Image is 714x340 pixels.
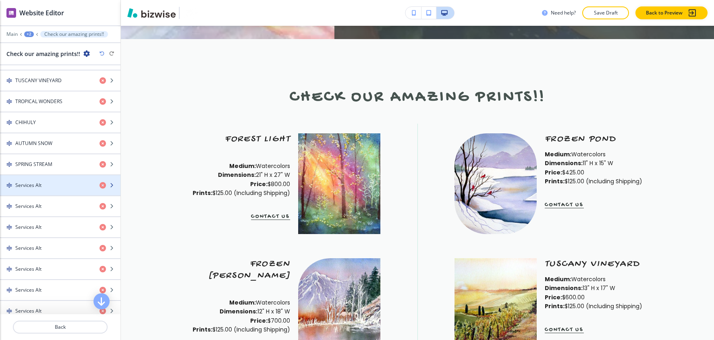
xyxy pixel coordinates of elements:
[545,302,646,311] p: $125.00 (Including Shipping)
[44,31,104,37] p: Check our amazing prints!!
[15,265,42,273] h4: Services Alt
[189,162,290,170] p: Watercolors
[6,162,12,167] img: Drag
[40,31,108,37] button: Check our amazing prints!!
[6,308,12,314] img: Drag
[6,224,12,230] img: Drag
[229,162,256,170] strong: Medium:
[24,31,34,37] button: +2
[169,87,666,108] p: Check our amazing prints!!
[127,8,176,18] img: Bizwise Logo
[545,258,646,270] p: TUSCANY VINEYARD
[189,325,290,334] p: $125.00 (Including Shipping)
[189,180,290,189] p: $800.00
[250,317,268,325] strong: Price:
[6,141,12,146] img: Drag
[545,275,571,283] strong: Medium:
[298,133,380,234] img: <p>FOREST LIGHT</p><p><br></p>
[545,275,646,284] p: Watercolors
[15,77,62,84] h4: TUSCANY VINEYARD
[545,150,571,158] strong: Medium:
[189,258,290,282] p: FROZEN [PERSON_NAME]
[545,293,646,302] p: $600.00
[6,50,80,58] h2: Check our amazing prints!!
[545,177,565,185] strong: Prints:
[15,119,36,126] h4: CHIHULY
[6,245,12,251] img: Drag
[545,293,562,301] strong: Price:
[189,298,290,307] p: Watercolors
[15,161,52,168] h4: SPRING STREAM
[193,189,212,197] strong: Prints:
[545,326,584,333] a: CONTACT US
[646,9,683,17] p: Back to Preview
[545,284,583,292] strong: Dimensions:
[6,266,12,272] img: Drag
[193,325,212,334] strong: Prints:
[545,284,646,293] p: 13" H x 17" W
[229,299,256,307] strong: Medium:
[545,150,646,159] p: Watercolors
[189,133,290,145] p: FOREST LIGHT
[251,213,290,220] a: CONTACT US
[6,287,12,293] img: Drag
[455,133,537,234] img: <p>FROZEN POND</p>
[545,177,646,186] p: $125.00 (Including Shipping)
[15,182,42,189] h4: Services Alt
[582,6,629,19] button: Save Draft
[15,224,42,231] h4: Services Alt
[6,8,16,18] img: editor icon
[15,286,42,294] h4: Services Alt
[15,245,42,252] h4: Services Alt
[183,6,202,19] img: Your Logo
[189,171,290,180] p: 21" H x 27" W
[189,307,290,316] p: 12" H x 18" W
[189,189,290,197] p: $125.00 (Including Shipping)
[13,321,108,334] button: Back
[15,307,42,315] h4: Services Alt
[250,180,268,188] strong: Price:
[6,99,12,104] img: Drag
[220,308,257,316] strong: Dimensions:
[635,6,708,19] button: Back to Preview
[545,160,583,168] strong: Dimensions:
[545,168,646,177] p: $425.00
[218,171,256,179] strong: Dimensions:
[545,201,584,208] a: CONTACT US
[6,31,18,37] button: Main
[189,316,290,325] p: $700.00
[545,133,646,145] p: FROZEN POND
[551,9,576,17] h3: Need help?
[15,203,42,210] h4: Services Alt
[6,120,12,125] img: Drag
[593,9,619,17] p: Save Draft
[6,182,12,188] img: Drag
[15,140,52,147] h4: AUTUMN SNOW
[6,203,12,209] img: Drag
[545,302,565,310] strong: Prints:
[6,78,12,83] img: Drag
[14,323,107,331] p: Back
[15,98,62,105] h4: TROPICAL WONDERS
[545,159,646,168] p: 11" H x 15" W
[545,168,562,176] strong: Price:
[19,8,64,18] h2: Website Editor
